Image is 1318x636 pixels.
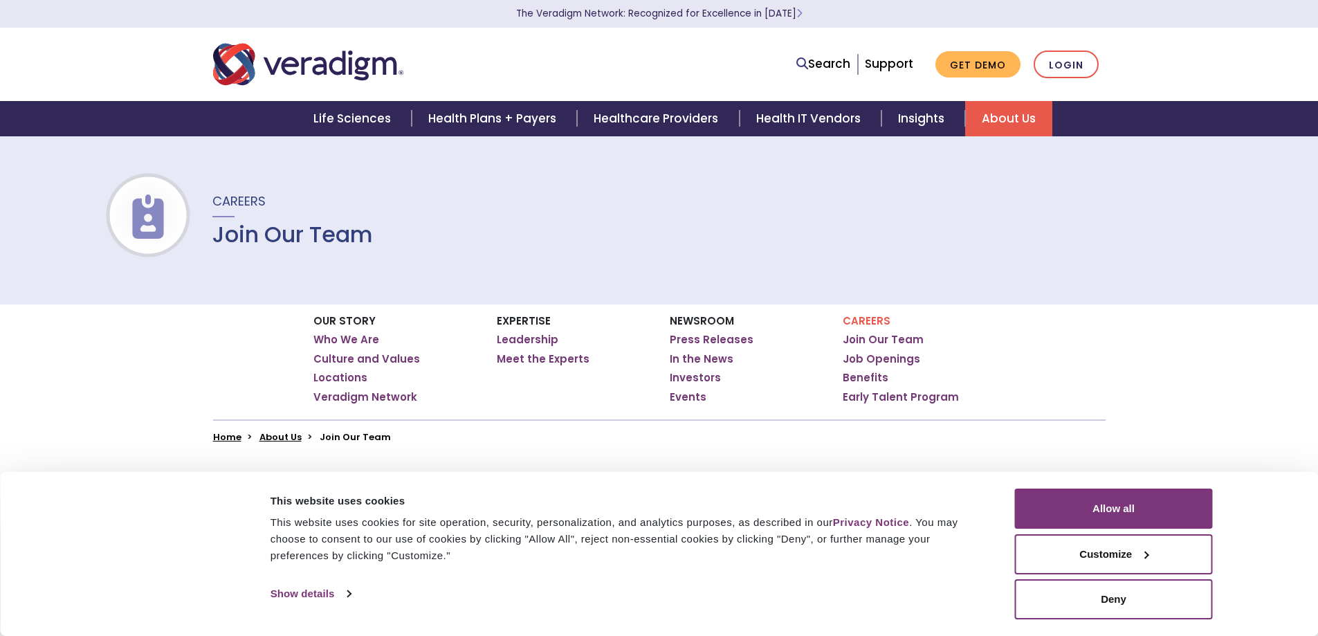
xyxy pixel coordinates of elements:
img: Veradigm logo [213,42,403,87]
a: Login [1034,51,1099,79]
a: Early Talent Program [843,390,959,404]
a: Join Our Team [843,333,924,347]
a: Press Releases [670,333,753,347]
a: Home [213,430,241,444]
span: Careers [212,192,266,210]
a: Life Sciences [297,101,412,136]
a: Who We Are [313,333,379,347]
a: Insights [881,101,965,136]
a: Privacy Notice [833,516,909,528]
button: Customize [1015,534,1213,574]
a: Benefits [843,371,888,385]
span: Learn More [796,7,803,20]
a: Investors [670,371,721,385]
a: In the News [670,352,733,366]
div: This website uses cookies [271,493,984,509]
button: Allow all [1015,489,1213,529]
a: The Veradigm Network: Recognized for Excellence in [DATE]Learn More [516,7,803,20]
a: Veradigm Network [313,390,417,404]
a: Support [865,55,913,72]
a: Leadership [497,333,558,347]
a: Healthcare Providers [577,101,739,136]
button: Deny [1015,579,1213,619]
a: Get Demo [935,51,1020,78]
h1: Join Our Team [212,221,373,248]
a: Locations [313,371,367,385]
a: Health Plans + Payers [412,101,577,136]
a: Job Openings [843,352,920,366]
a: Health IT Vendors [740,101,881,136]
a: Show details [271,583,351,604]
a: Culture and Values [313,352,420,366]
a: About Us [259,430,302,444]
a: Search [796,55,850,73]
a: Meet the Experts [497,352,589,366]
div: This website uses cookies for site operation, security, personalization, and analytics purposes, ... [271,514,984,564]
a: Events [670,390,706,404]
a: About Us [965,101,1052,136]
